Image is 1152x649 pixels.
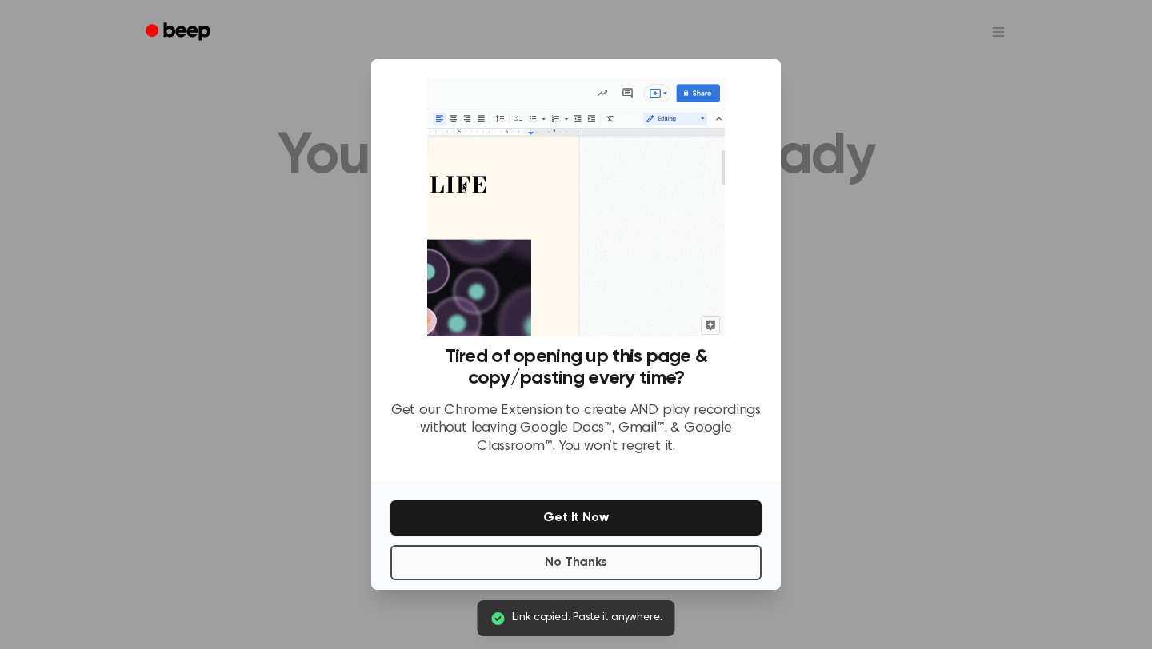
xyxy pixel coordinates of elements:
span: Link copied. Paste it anywhere. [512,610,662,627]
button: No Thanks [390,545,762,580]
a: Beep [134,17,225,48]
img: Beep extension in action [427,78,724,336]
button: Get It Now [390,500,762,536]
button: Open menu [979,13,1018,51]
p: Get our Chrome Extension to create AND play recordings without leaving Google Docs™, Gmail™, & Go... [390,402,762,456]
h3: Tired of opening up this page & copy/pasting every time? [390,346,762,389]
